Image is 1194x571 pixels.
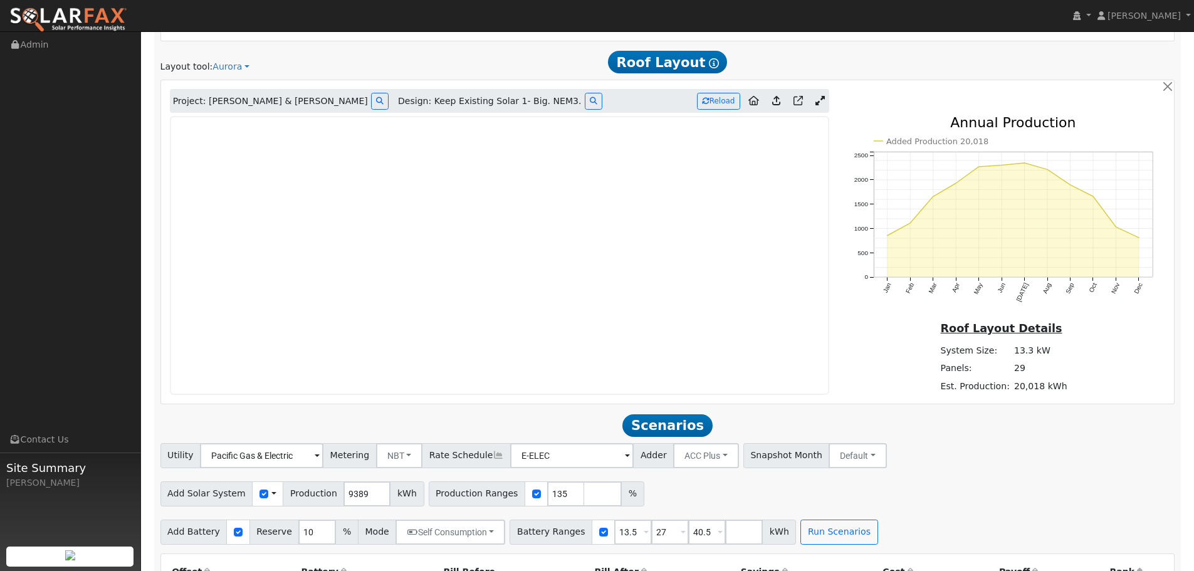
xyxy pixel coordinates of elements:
circle: onclick="" [1022,160,1027,165]
a: Aurora [212,60,249,73]
span: Adder [633,443,674,468]
a: Aurora to Home [743,91,764,111]
button: Self Consumption [395,520,505,545]
text: Jun [997,282,1007,294]
span: Layout tool: [160,61,213,71]
circle: onclick="" [885,233,890,238]
div: [PERSON_NAME] [6,476,134,490]
i: Show Help [709,58,719,68]
span: Metering [323,443,377,468]
span: [PERSON_NAME] [1108,11,1181,21]
span: Scenarios [622,414,712,437]
a: Open in Aurora [788,91,808,111]
span: kWh [762,520,796,545]
img: retrieve [65,550,75,560]
span: Project: [PERSON_NAME] & [PERSON_NAME] [173,95,368,108]
circle: onclick="" [931,194,936,199]
span: Add Solar System [160,481,253,506]
button: Default [829,443,887,468]
img: SolarFax [9,7,127,33]
input: Select a Utility [200,443,323,468]
span: Battery Ranges [510,520,592,545]
text: Sep [1064,281,1076,295]
span: kWh [390,481,424,506]
text: 2500 [854,152,869,159]
span: Add Battery [160,520,228,545]
span: Reserve [249,520,300,545]
text: 1500 [854,201,869,207]
td: 20,018 kWh [1012,377,1069,395]
text: 0 [864,274,868,281]
button: ACC Plus [673,443,739,468]
circle: onclick="" [1136,235,1141,240]
text: Oct [1088,282,1099,294]
button: NBT [376,443,423,468]
a: Upload consumption to Aurora project [767,91,785,111]
span: Production Ranges [429,481,525,506]
button: Reload [697,93,740,110]
text: May [973,282,984,296]
circle: onclick="" [1045,167,1050,172]
span: Production [283,481,344,506]
td: Panels: [938,360,1012,377]
span: Utility [160,443,201,468]
span: Snapshot Month [743,443,830,468]
text: Apr [951,281,961,293]
span: Rate Schedule [422,443,511,468]
text: Annual Production [950,115,1076,130]
td: 29 [1012,360,1069,377]
circle: onclick="" [1068,182,1073,187]
text: Dec [1133,282,1144,295]
text: 2000 [854,176,869,183]
td: System Size: [938,342,1012,360]
circle: onclick="" [1114,224,1119,229]
span: Mode [358,520,396,545]
td: 13.3 kW [1012,342,1069,360]
text: Aug [1042,282,1052,295]
text: Jan [882,282,893,294]
circle: onclick="" [908,221,913,226]
circle: onclick="" [1091,194,1096,199]
circle: onclick="" [977,164,982,169]
text: Added Production 20,018 [886,137,989,146]
span: Roof Layout [608,51,728,73]
span: Site Summary [6,459,134,476]
text: Mar [927,281,938,295]
span: % [335,520,358,545]
a: Expand Aurora window [811,92,829,110]
span: % [621,481,644,506]
text: Nov [1110,282,1121,295]
input: Select a Rate Schedule [510,443,634,468]
span: Design: Keep Existing Solar 1- Big. NEM3. [398,95,582,108]
td: Est. Production: [938,377,1012,395]
button: Run Scenarios [800,520,877,545]
text: 1000 [854,225,869,232]
circle: onclick="" [999,163,1004,168]
text: 500 [857,249,868,256]
text: [DATE] [1015,282,1030,303]
text: Feb [904,281,915,295]
circle: onclick="" [953,181,958,186]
